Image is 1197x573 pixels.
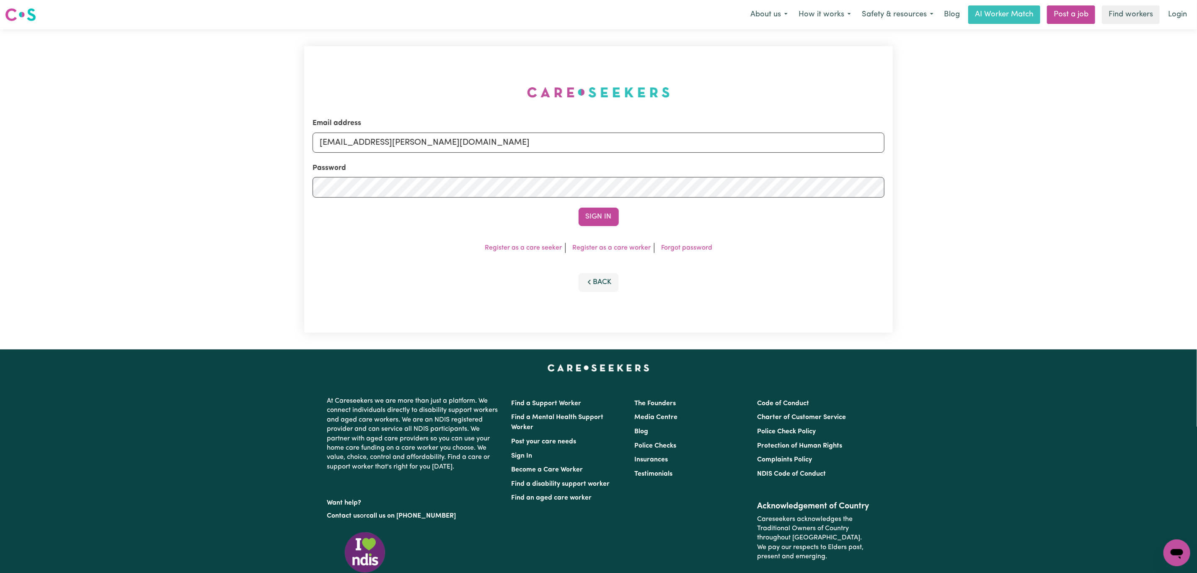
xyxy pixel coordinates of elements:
[548,365,649,371] a: Careseekers home page
[512,438,577,445] a: Post your care needs
[634,443,676,449] a: Police Checks
[512,481,610,487] a: Find a disability support worker
[512,466,583,473] a: Become a Care Worker
[745,6,793,23] button: About us
[1163,539,1190,566] iframe: Button to launch messaging window, conversation in progress
[793,6,856,23] button: How it works
[634,400,676,407] a: The Founders
[856,6,939,23] button: Safety & resources
[5,7,36,22] img: Careseekers logo
[367,513,456,519] a: call us on [PHONE_NUMBER]
[634,471,672,477] a: Testimonials
[1102,5,1160,24] a: Find workers
[327,508,502,524] p: or
[327,513,360,519] a: Contact us
[579,273,619,292] button: Back
[313,133,884,153] input: Email address
[512,414,604,431] a: Find a Mental Health Support Worker
[661,245,712,251] a: Forgot password
[968,5,1040,24] a: AI Worker Match
[512,453,533,459] a: Sign In
[634,428,648,435] a: Blog
[512,400,582,407] a: Find a Support Worker
[1047,5,1095,24] a: Post a job
[757,414,846,421] a: Charter of Customer Service
[579,208,619,226] button: Sign In
[757,428,816,435] a: Police Check Policy
[5,5,36,24] a: Careseekers logo
[485,245,562,251] a: Register as a care seeker
[512,495,592,501] a: Find an aged care worker
[313,163,346,174] label: Password
[313,118,361,129] label: Email address
[757,501,870,511] h2: Acknowledgement of Country
[572,245,651,251] a: Register as a care worker
[634,414,677,421] a: Media Centre
[939,5,965,24] a: Blog
[757,443,842,449] a: Protection of Human Rights
[327,495,502,508] p: Want help?
[634,456,668,463] a: Insurances
[757,400,809,407] a: Code of Conduct
[757,471,826,477] a: NDIS Code of Conduct
[327,393,502,475] p: At Careseekers we are more than just a platform. We connect individuals directly to disability su...
[1163,5,1192,24] a: Login
[757,456,812,463] a: Complaints Policy
[757,511,870,565] p: Careseekers acknowledges the Traditional Owners of Country throughout [GEOGRAPHIC_DATA]. We pay o...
